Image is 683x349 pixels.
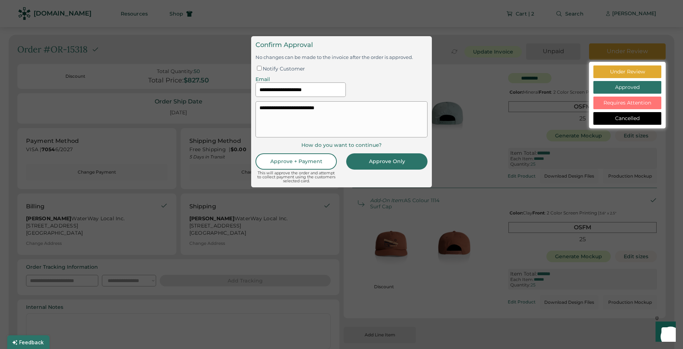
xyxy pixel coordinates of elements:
iframe: Front Chat [649,316,680,348]
div: Requires Attention [600,99,655,107]
div: No changes can be made to the invoice after the order is approved. [255,54,428,60]
label: Notify Customer [263,65,305,72]
div: How do you want to continue? [255,142,428,149]
div: Cancelled [600,115,655,122]
div: Confirm Approval [255,41,428,50]
div: Approved [600,84,655,91]
div: Email [255,76,270,82]
div: Under Review [600,68,655,76]
button: Approve Only [346,153,428,170]
div: This will approve the order and attempt to collect payment using the customers selected card. [255,171,337,183]
button: Approve + Payment [255,153,337,170]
